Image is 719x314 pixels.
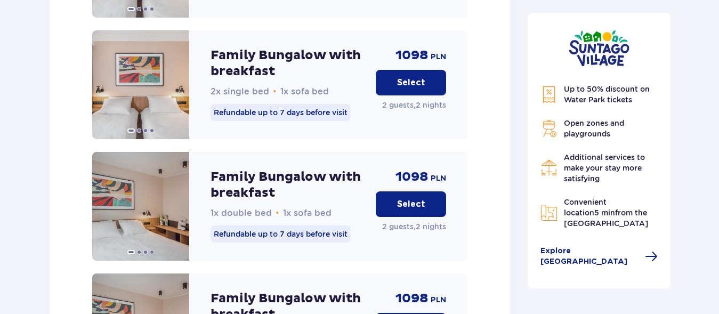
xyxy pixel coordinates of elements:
p: Select [397,77,425,88]
span: 1x sofa bed [280,86,329,96]
span: 1x double bed [211,208,272,218]
p: Family Bungalow with breakfast [211,47,368,79]
span: • [273,86,277,97]
p: Refundable up to 7 days before visit [211,226,351,243]
span: 2x single bed [211,86,269,96]
p: PLN [431,52,446,62]
img: Map Icon [540,204,558,221]
p: 1098 [395,47,429,63]
span: Explore [GEOGRAPHIC_DATA] [540,246,639,267]
img: Family Bungalow with breakfast [92,152,189,261]
span: Additional services to make your stay more satisfying [564,153,645,183]
span: Convenient location from the [GEOGRAPHIC_DATA] [564,198,648,228]
p: PLN [431,173,446,184]
span: Up to 50% discount on Water Park tickets [564,85,650,104]
p: Family Bungalow with breakfast [211,169,368,201]
button: Select [376,70,446,95]
img: Discount Icon [540,86,558,103]
p: Select [397,198,425,210]
img: Family Bungalow with breakfast [92,30,189,139]
p: 2 guests , 2 nights [382,221,446,232]
span: 5 min [594,208,615,217]
p: 2 guests , 2 nights [382,100,446,110]
img: Suntago Village [569,30,629,67]
a: Explore [GEOGRAPHIC_DATA] [540,246,658,267]
img: Restaurant Icon [540,159,558,176]
span: Open zones and playgrounds [564,119,624,138]
span: • [276,208,279,219]
button: Select [376,191,446,217]
span: 1x sofa bed [283,208,332,218]
p: PLN [431,295,446,305]
img: Grill Icon [540,120,558,137]
p: Refundable up to 7 days before visit [211,104,351,121]
p: 1098 [395,291,429,307]
p: 1098 [395,169,429,185]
